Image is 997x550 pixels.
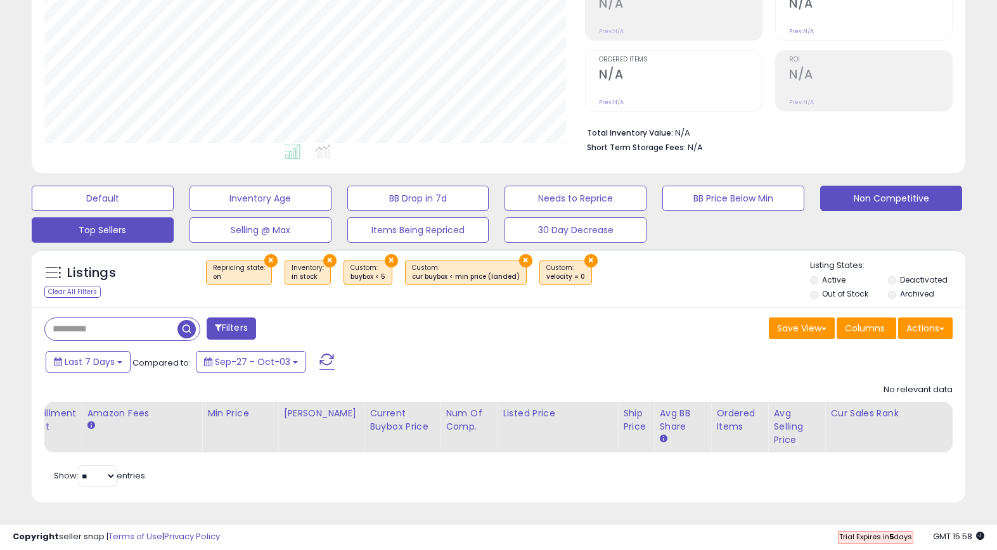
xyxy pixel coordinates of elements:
[190,217,331,243] button: Selling @ Max
[789,98,814,106] small: Prev: N/A
[108,530,162,542] a: Terms of Use
[32,186,174,211] button: Default
[292,272,324,281] div: in stock
[213,263,265,282] span: Repricing state :
[347,186,489,211] button: BB Drop in 7d
[688,141,703,153] span: N/A
[789,27,814,35] small: Prev: N/A
[659,407,705,433] div: Avg BB Share
[54,470,145,482] span: Show: entries
[845,322,885,335] span: Columns
[599,27,624,35] small: Prev: N/A
[385,254,398,267] button: ×
[207,317,256,340] button: Filters
[412,263,520,282] span: Custom:
[659,433,667,445] small: Avg BB Share.
[65,355,115,368] span: Last 7 Days
[283,407,359,420] div: [PERSON_NAME]
[587,142,686,153] b: Short Term Storage Fees:
[789,67,952,84] h2: N/A
[207,407,273,420] div: Min Price
[769,317,835,339] button: Save View
[213,272,265,281] div: on
[837,317,896,339] button: Columns
[164,530,220,542] a: Privacy Policy
[773,407,820,447] div: Avg Selling Price
[264,254,278,267] button: ×
[46,351,131,373] button: Last 7 Days
[412,272,520,281] div: cur buybox < min price (landed)
[503,407,612,420] div: Listed Price
[44,286,101,298] div: Clear All Filters
[587,127,673,138] b: Total Inventory Value:
[292,263,324,282] span: Inventory :
[716,407,762,433] div: Ordered Items
[587,124,943,139] li: N/A
[27,407,76,433] div: Fulfillment Cost
[347,217,489,243] button: Items Being Repriced
[900,288,934,299] label: Archived
[132,357,191,369] span: Compared to:
[351,272,385,281] div: buybox < 5
[822,288,868,299] label: Out of Stock
[446,407,492,433] div: Num of Comp.
[546,272,585,281] div: velocity = 0
[32,217,174,243] button: Top Sellers
[789,56,952,63] span: ROI
[505,186,646,211] button: Needs to Reprice
[190,186,331,211] button: Inventory Age
[584,254,598,267] button: ×
[546,263,585,282] span: Custom:
[822,274,846,285] label: Active
[820,186,962,211] button: Non Competitive
[351,263,385,282] span: Custom:
[599,67,762,84] h2: N/A
[662,186,804,211] button: BB Price Below Min
[889,532,894,542] b: 5
[884,384,953,396] div: No relevant data
[900,274,948,285] label: Deactivated
[519,254,532,267] button: ×
[505,217,646,243] button: 30 Day Decrease
[933,530,984,542] span: 2025-10-11 15:58 GMT
[67,264,116,282] h5: Listings
[215,355,290,368] span: Sep-27 - Oct-03
[599,98,624,106] small: Prev: N/A
[599,56,762,63] span: Ordered Items
[323,254,337,267] button: ×
[830,407,959,420] div: Cur Sales Rank
[87,420,94,432] small: Amazon Fees.
[196,351,306,373] button: Sep-27 - Oct-03
[87,407,196,420] div: Amazon Fees
[810,260,965,272] p: Listing States:
[13,530,59,542] strong: Copyright
[370,407,435,433] div: Current Buybox Price
[13,531,220,543] div: seller snap | |
[898,317,953,339] button: Actions
[623,407,648,433] div: Ship Price
[839,532,912,542] span: Trial Expires in days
